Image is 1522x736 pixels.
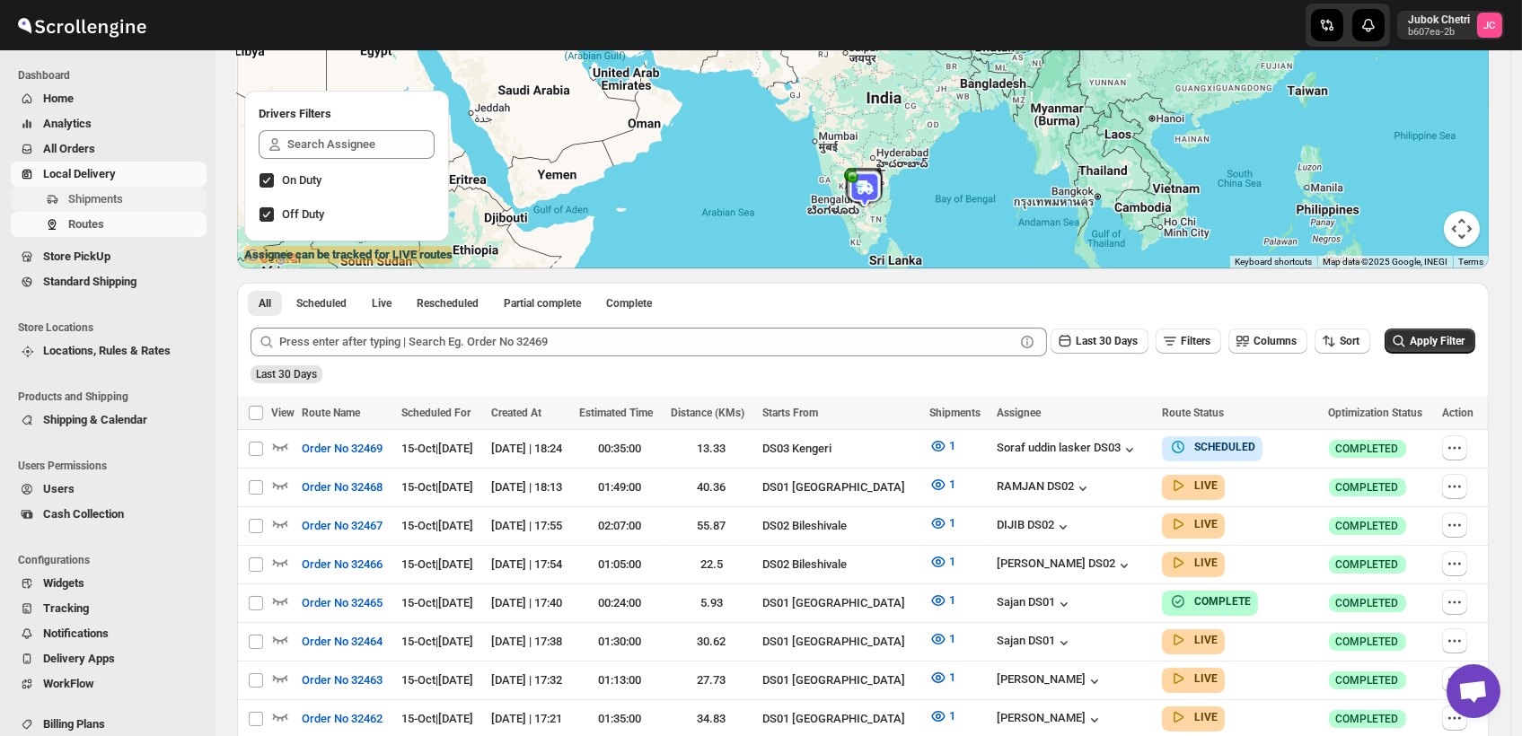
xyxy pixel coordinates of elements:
button: 1 [919,470,966,499]
button: SCHEDULED [1169,438,1255,456]
div: Sajan DS01 [997,634,1073,652]
span: COMPLETED [1336,673,1399,688]
span: Order No 32467 [302,517,383,535]
span: WorkFlow [43,677,94,690]
div: 01:30:00 [579,633,660,651]
span: Scheduled For [401,407,471,419]
button: Users [11,477,207,502]
span: Products and Shipping [18,390,207,404]
span: 15-Oct | [DATE] [401,596,473,609]
span: 15-Oct | [DATE] [401,712,473,725]
div: 22.5 [671,556,752,574]
div: DS02 Bileshivale [762,556,919,574]
span: All Orders [43,142,95,155]
button: 1 [919,548,966,576]
button: Shipments [11,187,207,212]
span: Filters [1181,335,1210,347]
p: b607ea-2b [1408,27,1470,38]
span: 1 [949,555,955,568]
img: ScrollEngine [14,3,149,48]
span: Shipments [929,407,981,419]
button: LIVE [1169,554,1218,572]
button: Soraf uddin lasker DS03 [997,441,1139,459]
div: [DATE] | 17:40 [491,594,569,612]
b: LIVE [1194,634,1218,646]
button: Columns [1228,329,1307,354]
div: [DATE] | 17:54 [491,556,569,574]
button: Keyboard shortcuts [1235,256,1312,268]
b: LIVE [1194,672,1218,685]
div: 00:24:00 [579,594,660,612]
span: Order No 32466 [302,556,383,574]
div: 34.83 [671,710,752,728]
span: Distance (KMs) [671,407,744,419]
button: [PERSON_NAME] [997,711,1104,729]
button: All routes [248,291,282,316]
button: Routes [11,212,207,237]
label: Assignee can be tracked for LIVE routes [244,246,453,264]
div: 30.62 [671,633,752,651]
span: Columns [1254,335,1297,347]
b: SCHEDULED [1194,441,1255,453]
span: Last 30 Days [256,368,317,381]
span: Scheduled [296,296,347,311]
span: Route Status [1162,407,1224,419]
button: [PERSON_NAME] DS02 [997,556,1133,574]
span: Users [43,482,75,495]
span: Sort [1340,335,1359,347]
span: Off Duty [282,207,324,221]
button: Locations, Rules & Rates [11,338,207,364]
p: Jubok Chetri [1408,13,1470,27]
div: [DATE] | 17:55 [491,517,569,535]
span: Live [372,296,391,311]
b: COMPLETE [1194,595,1251,608]
button: LIVE [1169,631,1218,649]
button: Analytics [11,111,207,136]
span: 1 [949,439,955,452]
span: Home [43,92,74,105]
span: Configurations [18,553,207,567]
button: RAMJAN DS02 [997,479,1092,497]
span: 15-Oct | [DATE] [401,673,473,687]
button: COMPLETE [1169,592,1251,610]
div: 01:05:00 [579,556,660,574]
img: Google [242,245,301,268]
div: [DATE] | 17:21 [491,710,569,728]
a: Terms (opens in new tab) [1458,257,1483,267]
span: 15-Oct | [DATE] [401,635,473,648]
span: COMPLETED [1336,480,1399,495]
span: Order No 32463 [302,671,383,689]
span: Action [1442,407,1474,419]
div: DS01 [GEOGRAPHIC_DATA] [762,633,919,651]
span: Store PickUp [43,250,110,263]
span: Optimization Status [1329,407,1423,419]
div: Open chat [1447,664,1500,718]
div: 55.87 [671,517,752,535]
button: Notifications [11,621,207,646]
b: LIVE [1194,711,1218,723]
span: Shipping & Calendar [43,413,147,426]
button: Order No 32463 [291,666,393,695]
div: DS01 [GEOGRAPHIC_DATA] [762,671,919,689]
span: 1 [949,632,955,645]
button: Sajan DS01 [997,595,1073,613]
span: Order No 32465 [302,594,383,612]
button: User menu [1397,11,1504,39]
span: Routes [68,217,104,231]
span: COMPLETED [1336,557,1399,572]
button: LIVE [1169,515,1218,533]
span: Shipments [68,192,123,206]
button: 1 [919,663,966,692]
button: Order No 32469 [291,434,393,463]
button: WorkFlow [11,671,207,697]
span: Standard Shipping [43,275,136,288]
div: DS01 [GEOGRAPHIC_DATA] [762,594,919,612]
button: 1 [919,586,966,615]
span: 15-Oct | [DATE] [401,480,473,494]
span: Dashboard [18,68,207,83]
button: [PERSON_NAME] [997,672,1104,690]
button: LIVE [1169,670,1218,688]
div: 27.73 [671,671,752,689]
span: Notifications [43,626,109,640]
